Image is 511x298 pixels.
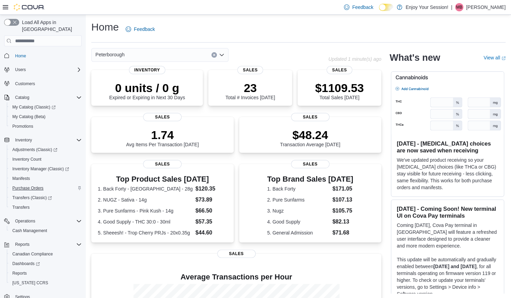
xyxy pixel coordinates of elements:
[15,67,26,72] span: Users
[10,113,82,121] span: My Catalog (Beta)
[10,227,82,235] span: Cash Management
[291,160,329,168] span: Sales
[267,229,329,236] dt: 5. General Admission
[1,79,84,89] button: Customers
[225,81,275,95] p: 23
[7,154,84,164] button: Inventory Count
[12,261,40,266] span: Dashboards
[225,81,275,100] div: Total # Invoices [DATE]
[10,165,82,173] span: Inventory Manager (Classic)
[10,279,82,287] span: Washington CCRS
[455,3,463,11] div: Matty Buchan
[7,102,84,112] a: My Catalog (Classic)
[12,176,30,181] span: Manifests
[12,114,46,119] span: My Catalog (Beta)
[12,52,29,60] a: Home
[7,112,84,122] button: My Catalog (Beta)
[341,0,376,14] a: Feedback
[397,205,498,219] h3: [DATE] - Coming Soon! New terminal UI on Cova Pay terminals
[7,183,84,193] button: Purchase Orders
[7,268,84,278] button: Reports
[10,174,33,183] a: Manifests
[97,273,376,281] h4: Average Transactions per Hour
[12,217,38,225] button: Operations
[10,146,60,154] a: Adjustments (Classic)
[397,140,498,154] h3: [DATE] - [MEDICAL_DATA] choices are now saved when receiving
[280,128,340,142] p: $48.24
[98,207,193,214] dt: 3. Pure Sunfarms - Pink Kush - 14g
[352,4,373,11] span: Feedback
[12,271,27,276] span: Reports
[12,240,82,249] span: Reports
[15,242,30,247] span: Reports
[328,56,381,62] p: Updated 1 minute(s) ago
[91,20,119,34] h1: Home
[267,175,353,183] h3: Top Brand Sales [DATE]
[10,155,82,163] span: Inventory Count
[332,229,353,237] dd: $71.68
[12,195,52,200] span: Transfers (Classic)
[10,203,32,211] a: Transfers
[10,103,58,111] a: My Catalog (Classic)
[10,103,82,111] span: My Catalog (Classic)
[332,185,353,193] dd: $171.05
[12,136,82,144] span: Inventory
[12,217,82,225] span: Operations
[451,3,452,11] p: |
[7,226,84,236] button: Cash Management
[15,95,29,100] span: Catalog
[195,185,227,193] dd: $120.35
[315,81,364,100] div: Total Sales [DATE]
[7,145,84,154] a: Adjustments (Classic)
[134,26,155,33] span: Feedback
[267,185,329,192] dt: 1. Back Forty
[10,250,82,258] span: Canadian Compliance
[126,128,199,142] p: 1.74
[10,227,50,235] a: Cash Management
[12,104,56,110] span: My Catalog (Classic)
[10,269,30,277] a: Reports
[10,146,82,154] span: Adjustments (Classic)
[12,66,28,74] button: Users
[267,218,329,225] dt: 4. Good Supply
[10,279,51,287] a: [US_STATE] CCRS
[12,157,42,162] span: Inventory Count
[123,22,158,36] a: Feedback
[332,207,353,215] dd: $105.75
[19,19,82,33] span: Load All Apps in [GEOGRAPHIC_DATA]
[98,175,227,183] h3: Top Product Sales [DATE]
[10,203,82,211] span: Transfers
[109,81,185,95] p: 0 units / 0 g
[15,53,26,59] span: Home
[195,196,227,204] dd: $73.89
[390,52,440,63] h2: What's new
[12,51,82,60] span: Home
[501,56,506,60] svg: External link
[10,122,36,130] a: Promotions
[98,185,193,192] dt: 1. Back Forty - [GEOGRAPHIC_DATA] - 28g
[12,251,53,257] span: Canadian Compliance
[1,240,84,249] button: Reports
[10,260,82,268] span: Dashboards
[10,194,55,202] a: Transfers (Classic)
[12,240,32,249] button: Reports
[10,184,82,192] span: Purchase Orders
[7,164,84,174] a: Inventory Manager (Classic)
[98,229,193,236] dt: 5. Sheeesh! - Trop Cherry PRJs - 20x0.35g
[12,136,35,144] button: Inventory
[15,218,35,224] span: Operations
[7,259,84,268] a: Dashboards
[12,66,82,74] span: Users
[12,93,82,102] span: Catalog
[98,196,193,203] dt: 2. NUGZ - Sativa - 14g
[7,203,84,212] button: Transfers
[332,218,353,226] dd: $82.13
[143,113,182,121] span: Sales
[219,52,224,58] button: Open list of options
[379,4,393,11] input: Dark Mode
[98,218,193,225] dt: 4. Good Supply - THC 30:0 - 30ml
[10,155,44,163] a: Inventory Count
[15,137,32,143] span: Inventory
[1,93,84,102] button: Catalog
